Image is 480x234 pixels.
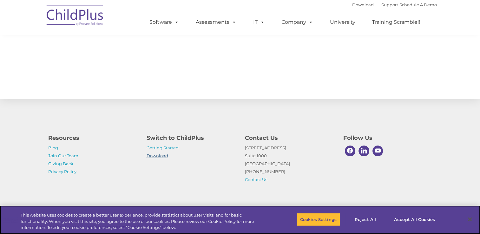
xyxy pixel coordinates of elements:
[324,16,362,29] a: University
[366,16,426,29] a: Training Scramble!!
[371,144,385,158] a: Youtube
[143,16,185,29] a: Software
[357,144,371,158] a: Linkedin
[147,145,179,150] a: Getting Started
[21,212,264,231] div: This website uses cookies to create a better user experience, provide statistics about user visit...
[48,169,76,174] a: Privacy Policy
[48,153,78,158] a: Join Our Team
[381,2,398,7] a: Support
[48,161,73,166] a: Giving Back
[48,133,137,142] h4: Resources
[147,133,235,142] h4: Switch to ChildPlus
[247,16,271,29] a: IT
[352,2,374,7] a: Download
[88,42,108,47] span: Last name
[463,212,477,226] button: Close
[297,213,340,226] button: Cookies Settings
[189,16,243,29] a: Assessments
[399,2,437,7] a: Schedule A Demo
[245,133,334,142] h4: Contact Us
[43,0,107,32] img: ChildPlus by Procare Solutions
[147,153,168,158] a: Download
[48,145,58,150] a: Blog
[245,144,334,184] p: [STREET_ADDRESS] Suite 1000 [GEOGRAPHIC_DATA] [PHONE_NUMBER]
[345,213,385,226] button: Reject All
[88,68,115,73] span: Phone number
[352,2,437,7] font: |
[343,133,432,142] h4: Follow Us
[343,144,357,158] a: Facebook
[245,177,267,182] a: Contact Us
[391,213,438,226] button: Accept All Cookies
[275,16,319,29] a: Company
